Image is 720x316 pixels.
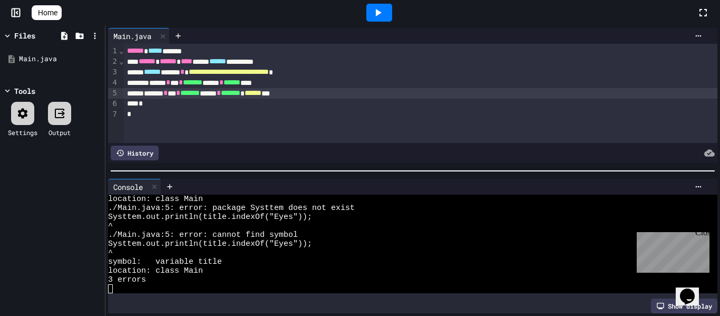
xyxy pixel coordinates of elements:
div: 4 [108,78,119,88]
div: Main.java [108,31,157,42]
div: Show display [651,299,717,313]
div: Console [108,181,148,193]
div: Output [48,128,71,137]
iframe: chat widget [633,228,709,273]
span: location: class Main [108,266,203,275]
div: Files [14,30,35,41]
div: History [111,146,159,160]
span: ^ [108,222,113,231]
div: 3 [108,67,119,78]
div: Main.java [19,54,101,64]
div: 1 [108,46,119,56]
span: location: class Main [108,195,203,204]
iframe: chat widget [676,274,709,305]
span: Fold line [119,57,124,65]
div: 7 [108,109,119,120]
div: 5 [108,88,119,99]
span: symbol: variable title [108,257,222,266]
div: Console [108,179,161,195]
span: Fold line [119,46,124,55]
div: Main.java [108,28,170,44]
div: 6 [108,99,119,109]
span: ^ [108,248,113,257]
div: Settings [8,128,37,137]
a: Home [32,5,62,20]
div: Tools [14,85,35,97]
span: Systtem.out.println(title.indexOf("Eyes")); [108,213,312,222]
span: ./Main.java:5: error: package Systtem does not exist [108,204,355,213]
div: 2 [108,56,119,67]
div: Chat with us now!Close [4,4,73,67]
span: 3 errors [108,275,146,284]
span: Systtem.out.println(title.indexOf("Eyes")); [108,240,312,248]
span: ./Main.java:5: error: cannot find symbol [108,231,298,240]
span: Home [38,7,57,18]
